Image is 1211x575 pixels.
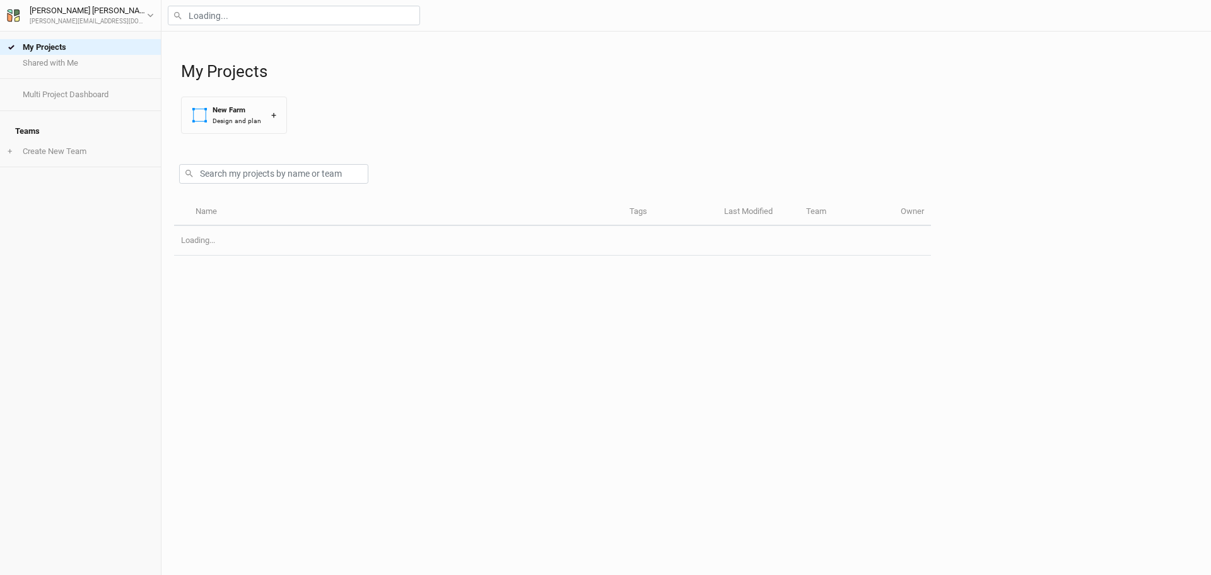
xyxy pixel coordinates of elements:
[717,199,799,226] th: Last Modified
[179,164,368,184] input: Search my projects by name or team
[181,97,287,134] button: New FarmDesign and plan+
[30,4,147,17] div: [PERSON_NAME] [PERSON_NAME]
[894,199,931,226] th: Owner
[30,17,147,27] div: [PERSON_NAME][EMAIL_ADDRESS][DOMAIN_NAME]
[188,199,622,226] th: Name
[623,199,717,226] th: Tags
[271,109,276,122] div: +
[213,116,261,126] div: Design and plan
[174,226,931,256] td: Loading...
[6,4,155,27] button: [PERSON_NAME] [PERSON_NAME][PERSON_NAME][EMAIL_ADDRESS][DOMAIN_NAME]
[8,119,153,144] h4: Teams
[213,105,261,116] div: New Farm
[168,6,420,25] input: Loading...
[799,199,894,226] th: Team
[8,146,12,157] span: +
[181,62,1198,81] h1: My Projects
